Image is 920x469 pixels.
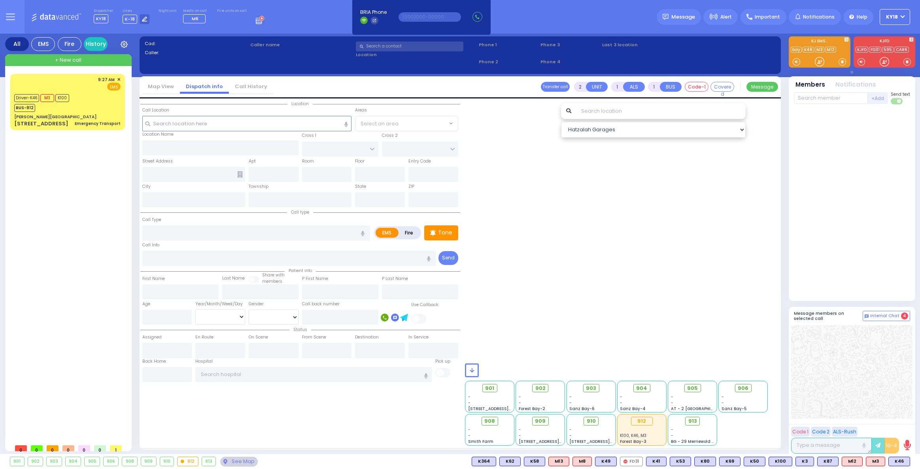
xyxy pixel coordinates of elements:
a: M3 [815,47,824,53]
div: BLS [646,457,667,466]
div: 909 [141,457,156,466]
span: - [671,433,673,439]
span: - [468,433,470,439]
label: Street Address [142,158,173,165]
div: ALS [842,457,863,466]
label: Night unit [159,9,176,13]
span: Other building occupants [237,171,243,178]
div: K100 [769,457,792,466]
span: members [262,278,282,284]
label: Gender [249,301,264,307]
span: 4 [901,312,908,320]
label: City [142,183,151,190]
span: - [519,400,521,406]
div: See map [220,457,257,467]
div: Emergency Transport [75,121,121,127]
span: Call type [287,209,313,215]
div: M12 [842,457,863,466]
span: Notifications [803,13,835,21]
div: BLS [694,457,716,466]
button: Transfer call [541,82,570,92]
button: Message [746,82,778,92]
div: BLS [817,457,839,466]
div: M13 [548,457,569,466]
span: [STREET_ADDRESS][PERSON_NAME] [468,406,543,412]
span: 906 [738,384,748,392]
span: M6 [192,15,198,22]
span: Send text [891,91,910,97]
div: K69 [719,457,741,466]
span: 909 [535,417,546,425]
span: - [722,394,724,400]
div: 912 [178,457,198,466]
span: - [468,427,470,433]
div: EMS [31,37,55,51]
div: 910 [160,457,174,466]
a: K46 [803,47,814,53]
span: Internal Chat [870,313,899,319]
div: 904 [66,457,81,466]
span: Phone 3 [540,42,599,48]
label: In Service [408,334,429,340]
div: K49 [595,457,617,466]
span: - [671,394,673,400]
label: Last 3 location [602,42,689,48]
div: [PERSON_NAME][GEOGRAPHIC_DATA] [14,114,96,120]
div: BLS [719,457,741,466]
span: 0 [94,445,106,451]
button: UNIT [586,82,608,92]
input: Search hospital [195,367,431,382]
span: 0 [31,445,43,451]
label: Call Info [142,242,159,248]
div: 903 [47,457,62,466]
span: BUS-912 [14,104,35,112]
span: KY18 [886,13,898,21]
span: 910 [587,417,596,425]
span: - [620,400,622,406]
span: Sanz Bay-6 [569,406,595,412]
label: From Scene [302,334,326,340]
span: [STREET_ADDRESS][PERSON_NAME] [569,439,644,444]
label: Caller: [145,49,247,56]
div: BLS [744,457,765,466]
label: Age [142,301,150,307]
span: 901 [485,384,494,392]
span: K-18 [123,15,137,24]
span: EMS [107,83,121,91]
div: FD31 [620,457,643,466]
label: Room [302,158,314,165]
img: red-radio-icon.svg [623,460,627,463]
label: Areas [355,107,367,113]
small: Share with [262,272,285,278]
label: Lines [123,9,150,13]
button: Members [795,80,825,89]
label: P First Name [302,276,328,282]
label: En Route [195,334,213,340]
span: - [671,400,673,406]
span: - [671,427,673,433]
label: KJ EMS... [789,39,850,45]
span: 913 [688,417,697,425]
div: BLS [769,457,792,466]
span: - [519,427,521,433]
label: KJFD [854,39,915,45]
div: M8 [572,457,592,466]
div: K80 [694,457,716,466]
span: 1 [110,445,122,451]
span: - [468,400,470,406]
label: Township [249,183,268,190]
div: K87 [817,457,839,466]
label: Last Name [222,275,245,282]
button: KY18 [880,9,910,25]
div: 905 [85,457,100,466]
input: Search location here [142,116,352,131]
img: comment-alt.png [865,314,869,318]
span: [STREET_ADDRESS][PERSON_NAME] [519,439,593,444]
div: Year/Month/Week/Day [195,301,245,307]
span: - [569,394,572,400]
label: Back Home [142,358,166,365]
label: Fire [398,228,420,238]
div: K46 [888,457,910,466]
input: Search member [794,92,868,104]
a: 595 [882,47,894,53]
